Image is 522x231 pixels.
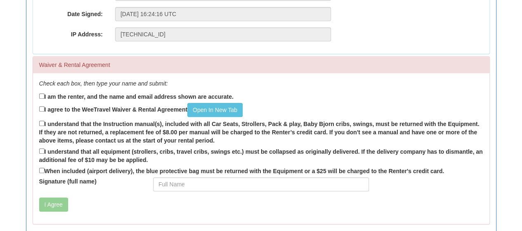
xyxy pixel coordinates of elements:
label: Signature (full name) [33,177,147,186]
em: Check each box, then type your name and submit: [39,80,168,87]
button: I Agree [39,198,68,212]
input: I understand that all equipment (strollers, cribs, travel cribs, swings etc.) must be collapsed a... [39,148,45,154]
label: I am the renter, and the name and email address shown are accurate. [39,92,234,101]
label: Date Signed: [33,7,109,18]
label: I agree to the WeeTravel Waiver & Rental Agreement [39,103,243,117]
input: I am the renter, and the name and email address shown are accurate. [39,93,45,99]
label: I understand that all equipment (strollers, cribs, travel cribs, swings etc.) must be collapsed a... [39,147,483,164]
label: IP Address: [33,27,109,38]
input: I agree to the WeeTravel Waiver & Rental AgreementOpen In New Tab [39,106,45,112]
div: Waiver & Rental Agreement [33,57,489,73]
a: Open In New Tab [187,103,243,117]
input: When included (airport delivery), the blue protective bag must be returned with the Equipment or ... [39,168,45,173]
label: I understand that the Instruction manual(s), included with all Car Seats, Strollers, Pack & play,... [39,119,483,145]
input: I understand that the Instruction manual(s), included with all Car Seats, Strollers, Pack & play,... [39,121,45,126]
input: Full Name [153,177,369,191]
label: When included (airport delivery), the blue protective bag must be returned with the Equipment or ... [39,166,444,175]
